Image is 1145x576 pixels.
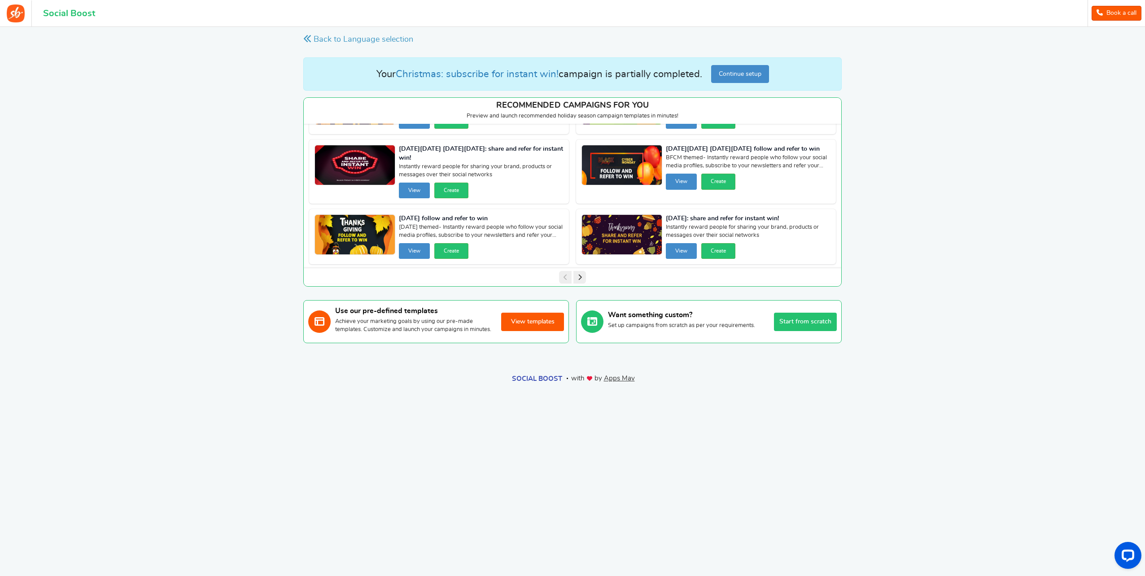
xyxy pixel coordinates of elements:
[399,145,564,162] strong: [DATE][DATE] [DATE][DATE]: share and refer for instant win!
[434,183,468,198] button: Create
[315,215,395,255] img: Recommended Campaigns
[604,375,635,382] a: Apps Mav
[335,307,492,315] h3: Use our pre-defined templates
[434,243,468,259] button: Create
[594,375,602,382] span: by
[666,223,830,240] span: Instantly reward people for sharing your brand, products or messages over their social networks
[399,163,564,179] span: Instantly reward people for sharing your brand, products or messages over their social networks
[571,375,585,382] span: with
[582,145,662,186] img: Recommended Campaigns
[666,214,830,223] strong: [DATE]: share and refer for instant win!
[335,318,492,334] p: Achieve your marketing goals by using our pre-made templates. Customize and launch your campaigns...
[303,34,413,45] a: Back to Language selection
[774,313,837,331] button: Start from scratch
[701,243,735,259] button: Create
[399,183,430,198] button: View
[315,145,395,186] img: Recommended Campaigns
[711,65,769,83] button: Continue setup
[399,214,564,223] strong: [DATE] follow and refer to win
[666,145,830,154] strong: [DATE][DATE] [DATE][DATE] follow and refer to win
[608,311,755,319] h3: Want something custom?
[396,69,559,79] span: Christmas: subscribe for instant win!
[701,174,735,189] button: Create
[512,375,562,382] a: Social Boost
[608,322,755,330] p: Set up campaigns from scratch as per your requirements.
[1092,6,1141,21] a: Book a call
[304,101,841,110] h4: RECOMMENDED CAMPAIGNS FOR YOU
[399,243,430,259] button: View
[666,174,697,189] button: View
[7,4,25,22] img: Social Boost
[376,67,702,81] p: Your campaign is partially completed.
[1107,538,1145,576] iframe: LiveChat chat widget
[582,215,662,255] img: Recommended Campaigns
[501,313,564,331] button: View templates
[666,243,697,259] button: View
[43,9,95,18] h1: Social Boost
[399,223,564,240] span: [DATE] themed- Instantly reward people who follow your social media profiles, subscribe to your n...
[666,154,830,170] span: BFCM themed- Instantly reward people who follow your social media profiles, subscribe to your new...
[304,112,841,120] p: Preview and launch recommended holiday season campaign templates in minutes!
